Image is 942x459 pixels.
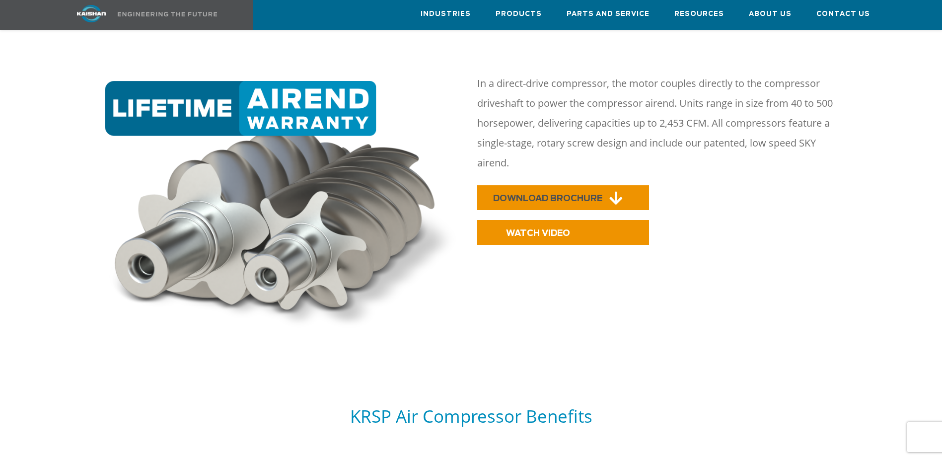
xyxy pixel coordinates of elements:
[60,405,882,427] h5: KRSP Air Compressor Benefits
[506,229,570,237] span: WATCH VIDEO
[496,8,542,20] span: Products
[567,8,650,20] span: Parts and Service
[493,194,602,203] span: DOWNLOAD BROCHURE
[477,185,649,210] a: DOWNLOAD BROCHURE
[477,74,849,173] p: In a direct-drive compressor, the motor couples directly to the compressor driveshaft to power th...
[54,5,129,22] img: kaishan logo
[421,0,471,27] a: Industries
[816,0,870,27] a: Contact Us
[749,0,792,27] a: About Us
[100,81,465,335] img: warranty
[567,0,650,27] a: Parts and Service
[816,8,870,20] span: Contact Us
[496,0,542,27] a: Products
[674,0,724,27] a: Resources
[749,8,792,20] span: About Us
[477,220,649,245] a: WATCH VIDEO
[674,8,724,20] span: Resources
[421,8,471,20] span: Industries
[118,12,217,16] img: Engineering the future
